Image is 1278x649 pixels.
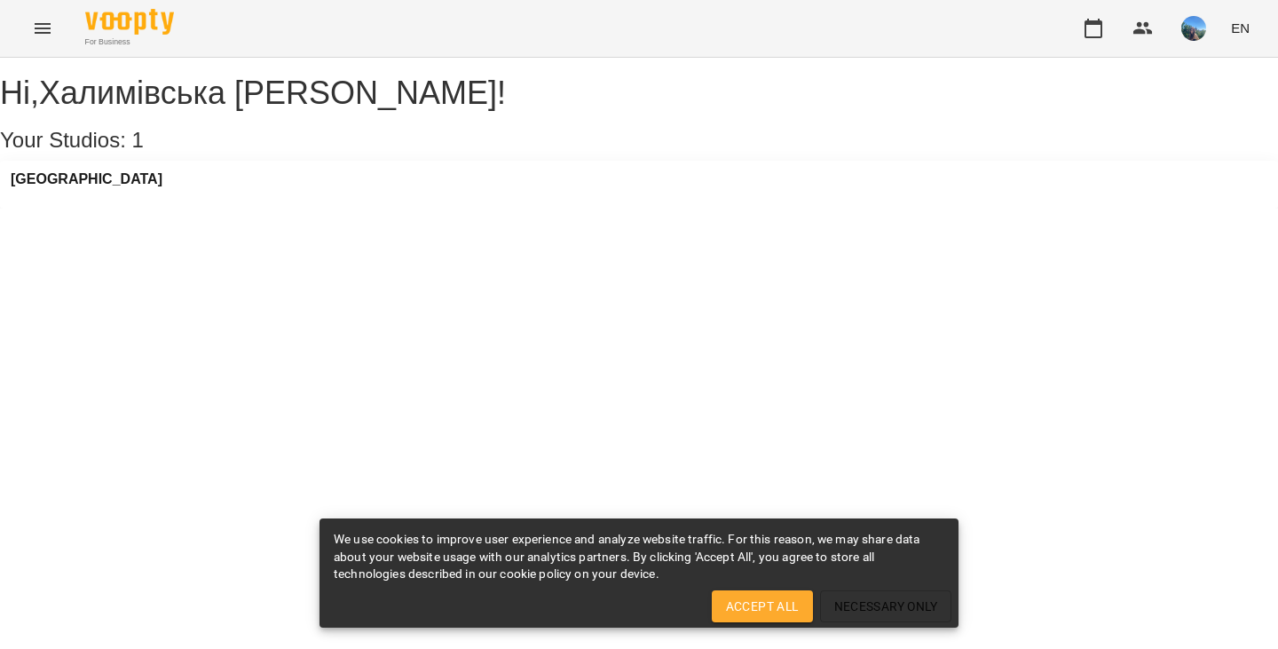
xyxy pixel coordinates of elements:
img: Voopty Logo [85,9,174,35]
a: [GEOGRAPHIC_DATA] [11,171,162,187]
img: a7d4f18d439b15bc62280586adbb99de.jpg [1181,16,1206,41]
button: EN [1224,12,1257,44]
span: 1 [132,128,144,152]
span: EN [1231,19,1250,37]
button: Menu [21,7,64,50]
span: For Business [85,36,174,48]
